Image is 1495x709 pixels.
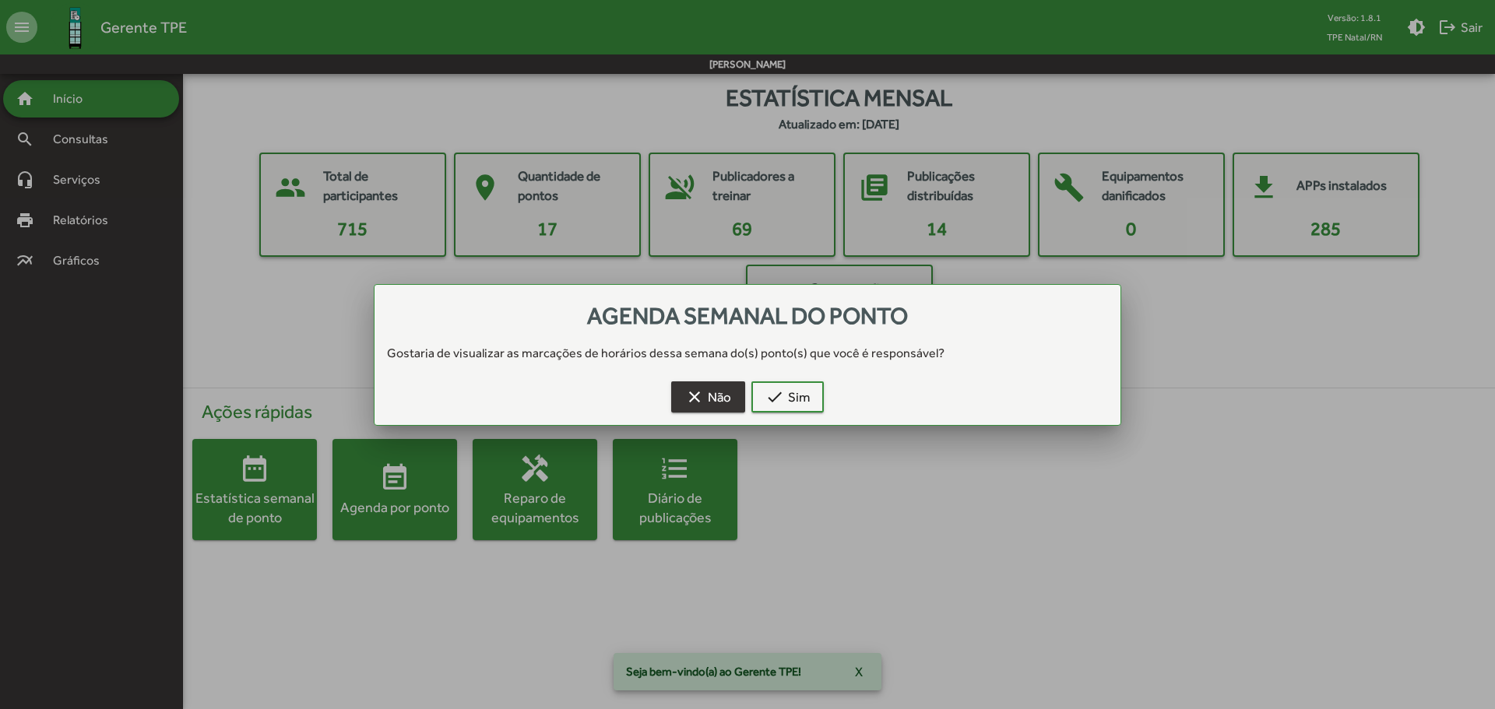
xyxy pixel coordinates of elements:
span: Não [685,383,731,411]
mat-icon: check [765,388,784,406]
button: Sim [751,381,824,412]
button: Não [671,381,745,412]
span: Agenda semanal do ponto [587,302,908,329]
mat-icon: clear [685,388,704,406]
span: Sim [765,383,810,411]
div: Gostaria de visualizar as marcações de horários dessa semana do(s) ponto(s) que você é responsável? [375,344,1120,363]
